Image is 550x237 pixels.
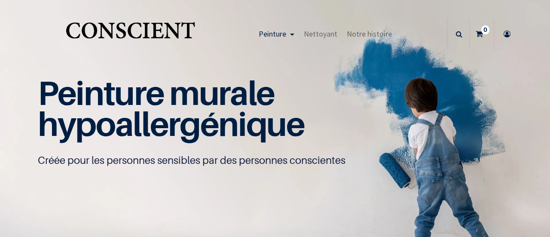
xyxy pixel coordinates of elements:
[304,29,337,39] span: Nettoyant
[481,25,489,34] sup: 0
[470,19,494,49] a: 0
[64,17,197,51] a: Logo of Conscient
[38,154,512,167] p: Créée pour les personnes sensibles par des personnes conscientes
[38,73,275,113] span: Peinture murale
[64,17,197,51] img: Conscient
[254,19,299,49] a: Peinture
[347,29,392,39] span: Notre histoire
[259,29,286,39] span: Peinture
[38,104,305,144] span: hypoallergénique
